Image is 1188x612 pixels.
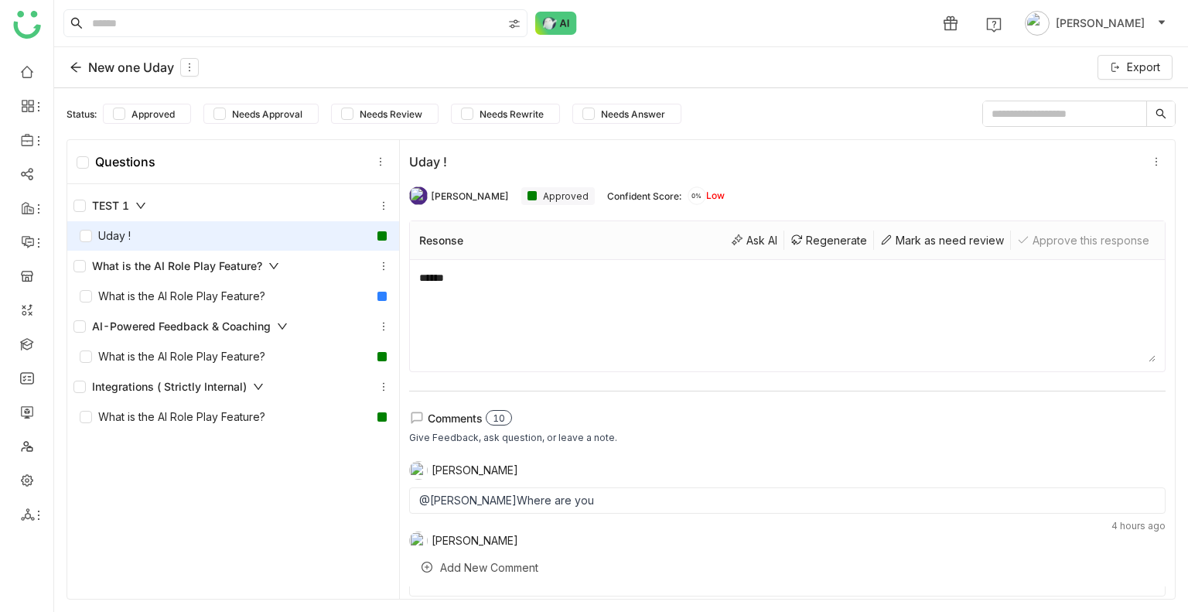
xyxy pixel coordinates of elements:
[508,18,521,30] img: search-type.svg
[428,412,483,425] span: Comments
[67,371,399,402] div: Integrations ( Strictly Internal)
[419,494,1156,507] div: Where are you
[80,288,265,305] div: What is the AI Role Play Feature?
[77,154,155,169] div: Questions
[70,58,199,77] div: New one Uday
[1011,231,1156,250] div: Approve this response
[409,430,617,446] div: Give Feedback, ask question, or leave a note.
[521,187,595,205] div: Approved
[409,410,425,426] img: lms-comment.svg
[409,532,428,550] img: 684a9b6bde261c4b36a3d2e3
[432,464,518,476] div: [PERSON_NAME]
[419,494,517,507] a: @[PERSON_NAME]
[784,231,874,250] div: Regenerate
[73,258,279,275] div: What is the AI Role Play Feature?
[431,190,509,202] div: [PERSON_NAME]
[499,411,505,426] p: 0
[80,348,265,365] div: What is the AI Role Play Feature?
[1127,59,1160,76] span: Export
[874,231,1011,250] div: Mark as need review
[688,186,725,205] div: Low
[67,190,399,221] div: TEST 1
[67,108,97,120] div: Status:
[67,251,399,282] div: What is the AI Role Play Feature?
[67,311,399,342] div: AI-Powered Feedback & Coaching
[473,108,550,120] span: Needs Rewrite
[73,378,264,395] div: Integrations ( Strictly Internal)
[419,234,463,247] div: Resonse
[535,12,577,35] img: ask-buddy-normal.svg
[725,231,784,250] div: Ask AI
[688,193,706,199] span: 0%
[80,227,131,244] div: Uday !
[1056,15,1145,32] span: [PERSON_NAME]
[409,549,1166,586] div: Add New Comment
[986,17,1002,32] img: help.svg
[409,154,1141,169] div: Uday !
[1025,11,1050,36] img: avatar
[73,197,146,214] div: TEST 1
[1022,11,1169,36] button: [PERSON_NAME]
[1098,55,1173,80] button: Export
[486,410,512,426] nz-badge-sup: 10
[80,409,265,426] div: What is the AI Role Play Feature?
[353,108,428,120] span: Needs Review
[409,186,428,205] img: 684a9b6bde261c4b36a3d2e3
[607,190,681,202] div: Confident Score:
[432,535,518,546] div: [PERSON_NAME]
[595,108,671,120] span: Needs Answer
[409,461,428,480] img: 684a9b6bde261c4b36a3d2e3
[125,108,181,120] span: Approved
[226,108,309,120] span: Needs Approval
[73,318,288,335] div: AI-Powered Feedback & Coaching
[493,411,499,426] p: 1
[13,11,41,39] img: logo
[409,520,1166,532] div: 4 hours ago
